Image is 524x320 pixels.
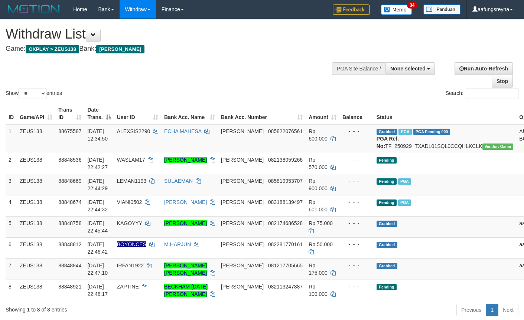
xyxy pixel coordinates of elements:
th: Status [374,103,517,124]
div: - - - [342,262,371,269]
div: - - - [342,128,371,135]
span: [DATE] 12:34:50 [87,128,108,142]
span: [PERSON_NAME] [221,263,264,268]
th: Bank Acc. Name: activate to sort column ascending [161,103,218,124]
div: Showing 1 to 8 of 8 entries [6,303,213,313]
img: MOTION_logo.png [6,4,62,15]
b: PGA Ref. No: [377,136,399,149]
span: 88848674 [58,199,81,205]
a: [PERSON_NAME] [164,199,207,205]
div: - - - [342,156,371,164]
span: 88848921 [58,284,81,290]
span: [DATE] 22:48:17 [87,284,108,297]
td: 4 [6,195,17,216]
span: [PERSON_NAME] [96,45,144,53]
div: - - - [342,198,371,206]
span: PGA Pending [413,129,450,135]
span: KAGOYYY [117,220,142,226]
td: 6 [6,237,17,258]
td: TF_250929_TXADL01SQL0CCQHLKCLK [374,124,517,153]
button: None selected [385,62,435,75]
span: Copy 085819953707 to clipboard [268,178,303,184]
td: 5 [6,216,17,237]
span: ZAPTINE [117,284,139,290]
span: Marked by aafpengsreynich [398,129,411,135]
span: [DATE] 22:47:10 [87,263,108,276]
span: Rp 600.000 [309,128,328,142]
span: LEMAN1193 [117,178,146,184]
span: [PERSON_NAME] [221,178,264,184]
span: [DATE] 22:45:44 [87,220,108,234]
a: Stop [492,75,513,88]
div: - - - [342,220,371,227]
span: Grabbed [377,242,397,248]
span: 88675587 [58,128,81,134]
span: [PERSON_NAME] [221,220,264,226]
div: - - - [342,241,371,248]
span: Pending [377,284,397,290]
span: Copy 085822076561 to clipboard [268,128,303,134]
span: Rp 601.000 [309,199,328,212]
td: ZEUS138 [17,124,55,153]
span: Rp 900.000 [309,178,328,191]
td: 7 [6,258,17,280]
span: [PERSON_NAME] [221,284,264,290]
span: [PERSON_NAME] [221,199,264,205]
a: [PERSON_NAME] [164,220,207,226]
span: Copy 082113247887 to clipboard [268,284,303,290]
span: Copy 082174686528 to clipboard [268,220,303,226]
h1: Withdraw List [6,27,342,42]
span: Rp 100.000 [309,284,328,297]
span: Pending [377,199,397,206]
td: ZEUS138 [17,280,55,301]
td: 3 [6,174,17,195]
a: Previous [456,304,486,316]
th: Bank Acc. Number: activate to sort column ascending [218,103,306,124]
td: ZEUS138 [17,153,55,174]
span: Grabbed [377,221,397,227]
span: Rp 75.000 [309,220,333,226]
select: Showentries [19,88,46,99]
td: 8 [6,280,17,301]
span: [DATE] 22:44:32 [87,199,108,212]
div: - - - [342,283,371,290]
td: ZEUS138 [17,195,55,216]
a: SULAEMAN [164,178,193,184]
span: Pending [377,157,397,164]
span: [PERSON_NAME] [221,128,264,134]
span: Copy 082281770161 to clipboard [268,241,303,247]
th: Trans ID: activate to sort column ascending [55,103,84,124]
a: Next [498,304,518,316]
span: 88848669 [58,178,81,184]
td: ZEUS138 [17,237,55,258]
td: ZEUS138 [17,174,55,195]
span: 34 [407,2,417,9]
span: 88848844 [58,263,81,268]
div: PGA Site Balance / [332,62,385,75]
span: Copy 083188139497 to clipboard [268,199,303,205]
th: Game/API: activate to sort column ascending [17,103,55,124]
span: Pending [377,178,397,185]
th: Date Trans.: activate to sort column descending [84,103,114,124]
a: ECHA MAHESA [164,128,201,134]
td: ZEUS138 [17,258,55,280]
span: Copy 081217705665 to clipboard [268,263,303,268]
span: Marked by aaftrukkakada [398,178,411,185]
span: [PERSON_NAME] [221,241,264,247]
label: Search: [446,88,518,99]
td: ZEUS138 [17,216,55,237]
span: [DATE] 22:42:27 [87,157,108,170]
span: ALEXSIS2290 [117,128,150,134]
img: panduan.png [423,4,460,14]
span: IRFAN1922 [117,263,144,268]
span: Rp 50.000 [309,241,333,247]
a: M.HARJUN [164,241,191,247]
span: [DATE] 22:44:29 [87,178,108,191]
span: [PERSON_NAME] [221,157,264,163]
span: Grabbed [377,129,397,135]
h4: Game: Bank: [6,45,342,53]
span: 88848812 [58,241,81,247]
span: 88848536 [58,157,81,163]
span: None selected [390,66,426,72]
a: BECKHAM [DATE][PERSON_NAME] [164,284,208,297]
